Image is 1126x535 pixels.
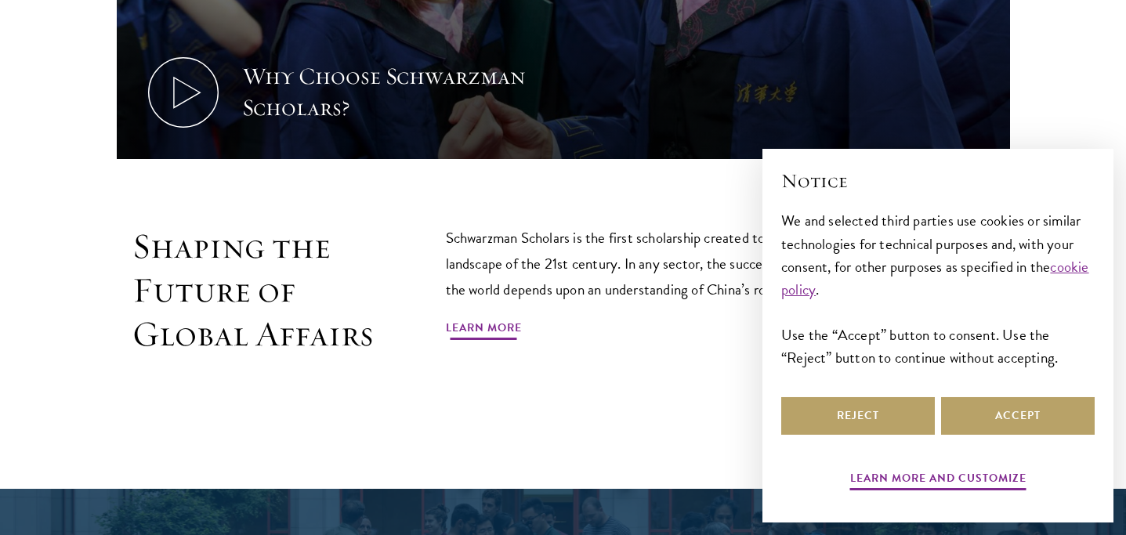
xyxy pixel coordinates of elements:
[132,225,375,356] h2: Shaping the Future of Global Affairs
[850,468,1026,493] button: Learn more and customize
[446,225,940,302] p: Schwarzman Scholars is the first scholarship created to respond to the geopolitical landscape of ...
[781,209,1095,368] div: We and selected third parties use cookies or similar technologies for technical purposes and, wit...
[446,318,522,342] a: Learn More
[941,397,1095,435] button: Accept
[781,168,1095,194] h2: Notice
[781,255,1089,301] a: cookie policy
[242,61,532,124] div: Why Choose Schwarzman Scholars?
[781,397,935,435] button: Reject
